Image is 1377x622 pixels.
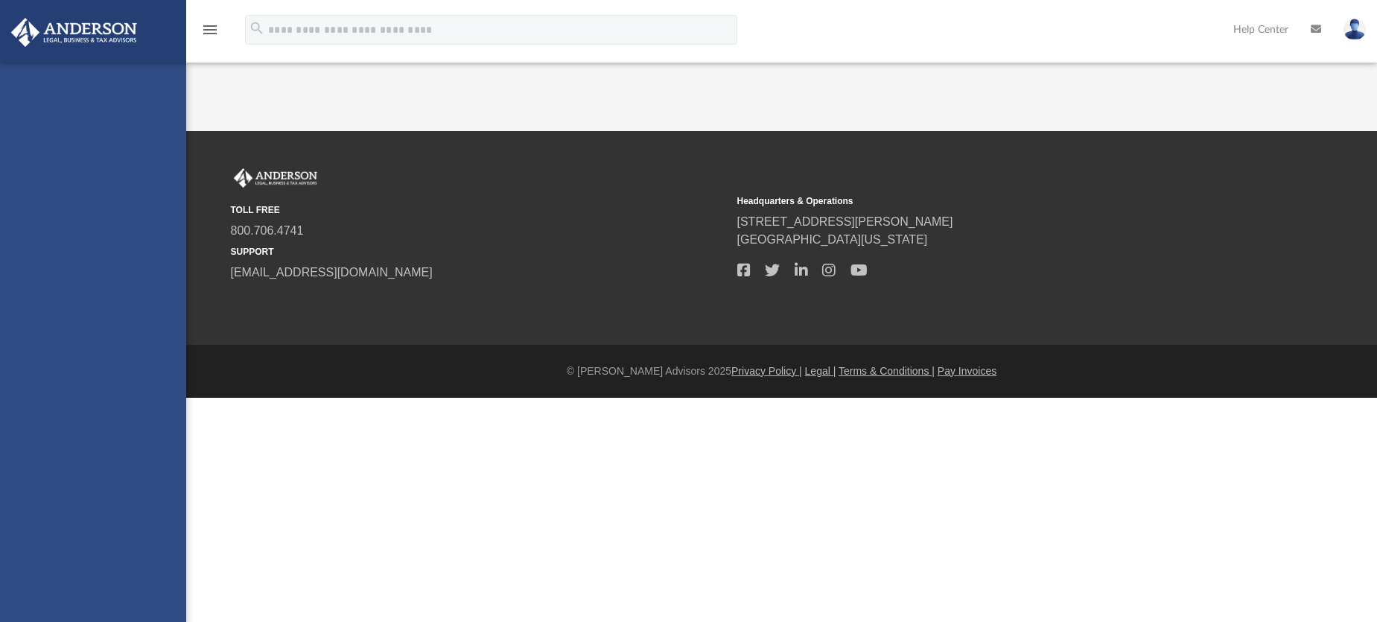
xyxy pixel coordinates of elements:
a: [GEOGRAPHIC_DATA][US_STATE] [737,233,928,246]
img: Anderson Advisors Platinum Portal [231,168,320,188]
small: TOLL FREE [231,203,727,217]
i: search [249,20,265,37]
i: menu [201,21,219,39]
a: [EMAIL_ADDRESS][DOMAIN_NAME] [231,266,433,279]
a: 800.706.4741 [231,224,304,237]
div: © [PERSON_NAME] Advisors 2025 [186,364,1377,379]
a: menu [201,28,219,39]
img: Anderson Advisors Platinum Portal [7,18,141,47]
small: Headquarters & Operations [737,194,1233,208]
a: Privacy Policy | [731,365,802,377]
a: [STREET_ADDRESS][PERSON_NAME] [737,215,953,228]
small: SUPPORT [231,245,727,258]
a: Pay Invoices [938,365,996,377]
img: User Pic [1343,19,1366,40]
a: Legal | [805,365,836,377]
a: Terms & Conditions | [839,365,935,377]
